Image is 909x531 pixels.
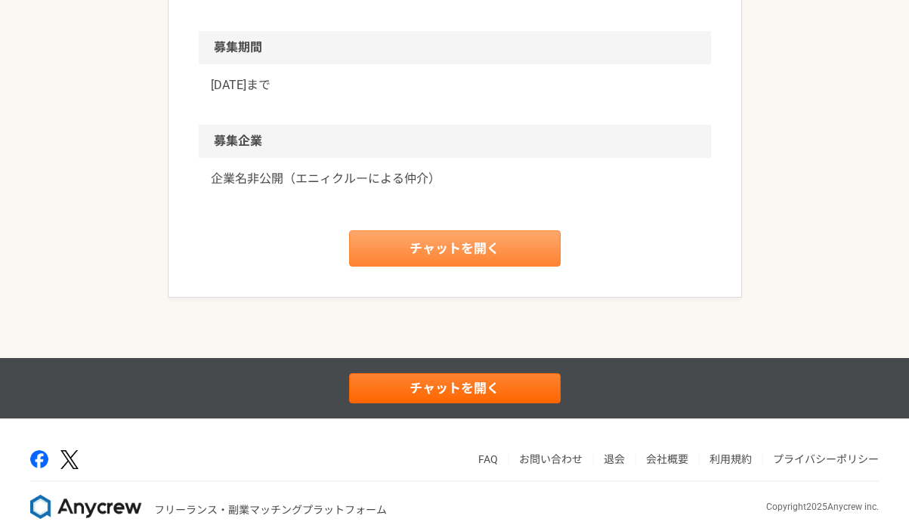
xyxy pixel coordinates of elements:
[646,453,688,465] a: 会社概要
[349,373,561,403] a: チャットを開く
[349,230,561,267] a: チャットを開く
[199,125,711,158] h2: 募集企業
[211,170,699,188] a: 企業名非公開（エニィクルーによる仲介）
[154,502,387,518] p: フリーランス・副業マッチングプラットフォーム
[211,76,699,94] p: [DATE]まで
[773,453,879,465] a: プライバシーポリシー
[199,31,711,64] h2: 募集期間
[478,453,498,465] a: FAQ
[710,453,752,465] a: 利用規約
[604,453,625,465] a: 退会
[60,450,79,469] img: x-391a3a86.png
[30,495,142,519] img: 8DqYSo04kwAAAAASUVORK5CYII=
[519,453,583,465] a: お問い合わせ
[766,500,879,514] p: Copyright 2025 Anycrew inc.
[30,450,48,468] img: facebook-2adfd474.png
